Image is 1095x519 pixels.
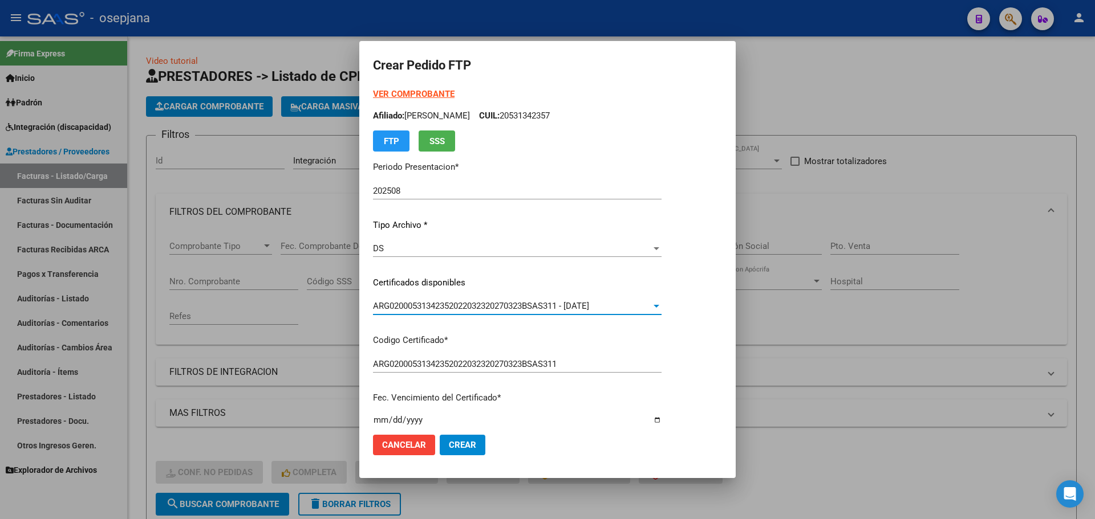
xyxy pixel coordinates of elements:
[429,136,445,146] span: SSS
[373,219,662,232] p: Tipo Archivo *
[373,435,435,455] button: Cancelar
[419,130,455,152] button: SSS
[382,440,426,450] span: Cancelar
[479,111,500,121] span: CUIL:
[449,440,476,450] span: Crear
[373,55,722,76] h2: Crear Pedido FTP
[373,109,662,122] p: [PERSON_NAME] 20531342357
[373,111,404,121] span: Afiliado:
[373,334,662,347] p: Codigo Certificado
[1056,480,1084,508] div: Open Intercom Messenger
[373,89,455,99] a: VER COMPROBANTE
[384,136,399,146] span: FTP
[373,243,384,254] span: DS
[373,391,662,404] p: Fec. Vencimiento del Certificado
[373,130,409,152] button: FTP
[373,161,662,174] p: Periodo Presentacion
[440,435,485,455] button: Crear
[373,276,662,289] p: Certificados disponibles
[373,301,589,311] span: ARG02000531342352022032320270323BSAS311 - [DATE]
